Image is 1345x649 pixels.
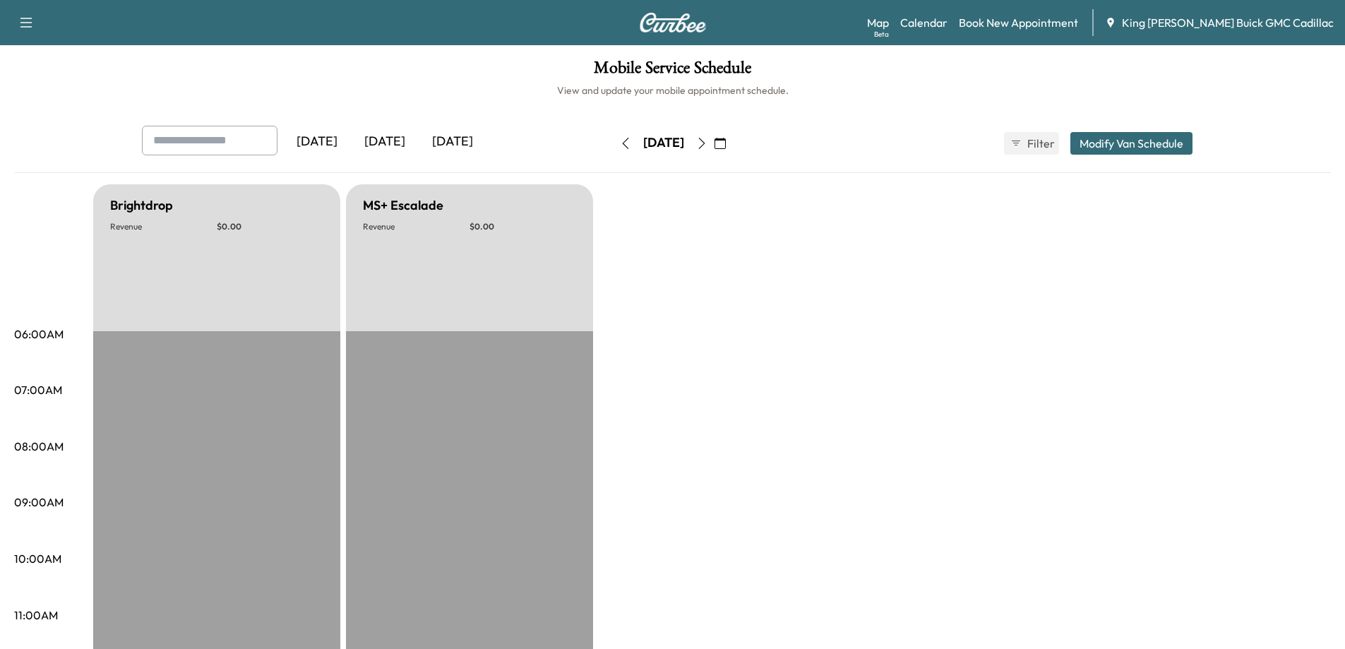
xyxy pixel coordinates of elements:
a: Calendar [900,14,948,31]
span: Filter [1027,135,1053,152]
div: [DATE] [351,126,419,158]
p: 08:00AM [14,438,64,455]
p: $ 0.00 [470,221,576,232]
h5: MS+ Escalade [363,196,443,215]
p: 10:00AM [14,550,61,567]
h1: Mobile Service Schedule [14,59,1331,83]
h5: Brightdrop [110,196,173,215]
a: MapBeta [867,14,889,31]
div: [DATE] [283,126,351,158]
p: Revenue [110,221,217,232]
p: 07:00AM [14,381,62,398]
button: Modify Van Schedule [1070,132,1192,155]
p: 11:00AM [14,607,58,624]
p: 06:00AM [14,326,64,343]
img: Curbee Logo [639,13,707,32]
h6: View and update your mobile appointment schedule. [14,83,1331,97]
button: Filter [1004,132,1059,155]
div: Beta [874,29,889,40]
a: Book New Appointment [959,14,1078,31]
div: [DATE] [419,126,486,158]
p: 09:00AM [14,494,64,511]
span: King [PERSON_NAME] Buick GMC Cadillac [1122,14,1334,31]
p: Revenue [363,221,470,232]
div: [DATE] [643,134,684,152]
p: $ 0.00 [217,221,323,232]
